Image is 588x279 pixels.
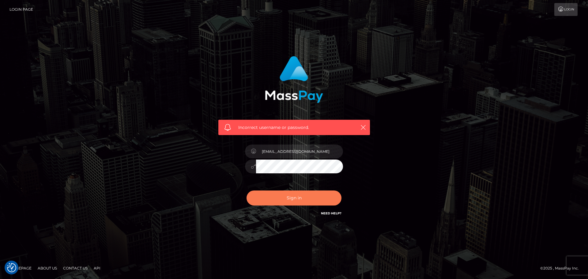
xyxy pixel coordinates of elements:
a: Login [554,3,578,16]
img: MassPay Login [265,56,323,103]
img: Revisit consent button [7,263,16,272]
a: Login Page [9,3,33,16]
div: © 2025 , MassPay Inc. [540,265,583,272]
a: Homepage [7,263,34,273]
a: API [91,263,103,273]
a: About Us [35,263,59,273]
a: Contact Us [61,263,90,273]
button: Sign in [247,190,341,205]
input: Username... [256,145,343,158]
button: Consent Preferences [7,263,16,272]
span: Incorrect username or password. [238,124,350,131]
a: Need Help? [321,211,341,215]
